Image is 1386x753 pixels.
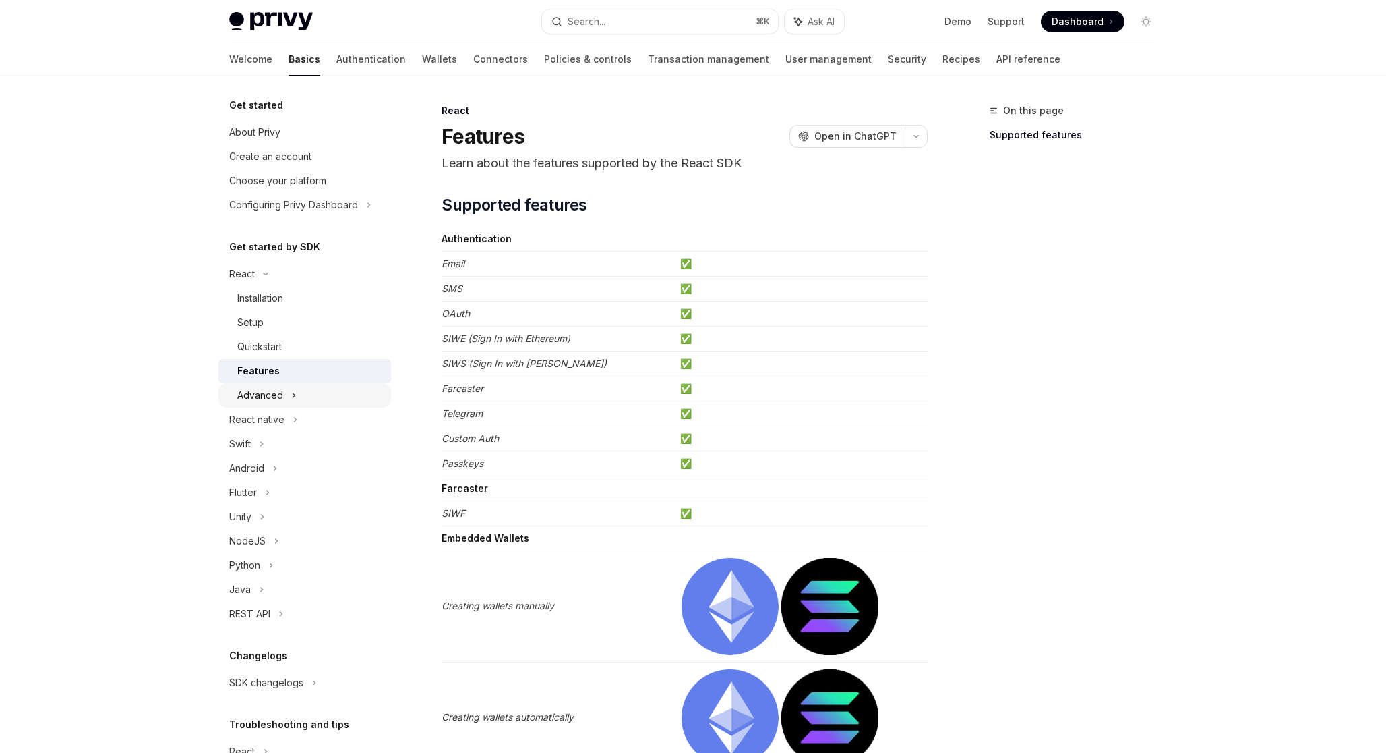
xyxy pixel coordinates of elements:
div: Installation [237,290,283,306]
a: Choose your platform [218,169,391,193]
div: Advanced [237,387,283,403]
td: ✅ [675,501,928,526]
a: Support [988,15,1025,28]
a: Setup [218,310,391,335]
a: API reference [996,43,1060,76]
td: ✅ [675,376,928,401]
div: Search... [568,13,605,30]
img: light logo [229,12,313,31]
span: Supported features [442,194,586,216]
div: NodeJS [229,533,266,549]
a: Welcome [229,43,272,76]
h1: Features [442,124,524,148]
a: Installation [218,286,391,310]
div: Unity [229,509,251,525]
span: On this page [1003,103,1064,119]
strong: Authentication [442,233,512,244]
img: ethereum.png [682,558,779,655]
div: Java [229,582,251,598]
button: Search...⌘K [542,9,778,34]
em: Passkeys [442,457,483,469]
h5: Get started by SDK [229,239,320,255]
a: Basics [289,43,320,76]
div: Configuring Privy Dashboard [229,197,358,213]
span: ⌘ K [756,16,770,27]
div: Flutter [229,484,257,501]
div: Quickstart [237,339,282,355]
td: ✅ [675,302,928,327]
div: Choose your platform [229,173,326,189]
div: React native [229,412,284,428]
td: ✅ [675,327,928,352]
em: OAuth [442,308,470,319]
button: Open in ChatGPT [789,125,905,148]
a: Recipes [942,43,980,76]
span: Dashboard [1052,15,1104,28]
td: ✅ [675,277,928,302]
em: Custom Auth [442,433,499,444]
em: SMS [442,283,462,294]
td: ✅ [675,426,928,451]
td: ✅ [675,252,928,277]
a: Wallets [422,43,457,76]
a: Quickstart [218,335,391,359]
a: Dashboard [1041,11,1124,32]
div: Create an account [229,148,311,165]
td: ✅ [675,352,928,376]
a: User management [785,43,872,76]
div: React [442,104,928,117]
a: Policies & controls [544,43,632,76]
em: Email [442,258,464,269]
a: Supported features [990,124,1168,146]
a: Demo [944,15,971,28]
button: Toggle dark mode [1135,11,1157,32]
p: Learn about the features supported by the React SDK [442,154,928,173]
div: SDK changelogs [229,675,303,691]
h5: Troubleshooting and tips [229,717,349,733]
em: SIWF [442,507,465,519]
div: Swift [229,436,251,452]
div: Setup [237,314,264,331]
a: Security [888,43,926,76]
div: Python [229,557,260,574]
div: Features [237,363,280,379]
div: About Privy [229,124,280,140]
div: React [229,266,255,282]
strong: Farcaster [442,482,488,494]
em: Telegram [442,408,483,419]
em: SIWS (Sign In with [PERSON_NAME]) [442,358,607,369]
a: Connectors [473,43,528,76]
td: ✅ [675,451,928,476]
em: Creating wallets automatically [442,711,574,723]
span: Open in ChatGPT [814,130,897,143]
span: Ask AI [808,15,835,28]
td: ✅ [675,401,928,426]
div: REST API [229,606,270,622]
a: Transaction management [648,43,769,76]
em: SIWE (Sign In with Ethereum) [442,333,570,344]
a: Authentication [336,43,406,76]
strong: Embedded Wallets [442,532,529,544]
div: Android [229,460,264,476]
a: Features [218,359,391,383]
h5: Changelogs [229,648,287,664]
em: Farcaster [442,383,483,394]
em: Creating wallets manually [442,600,554,611]
a: About Privy [218,120,391,144]
h5: Get started [229,97,283,113]
button: Ask AI [785,9,844,34]
img: solana.png [781,558,878,655]
a: Create an account [218,144,391,169]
